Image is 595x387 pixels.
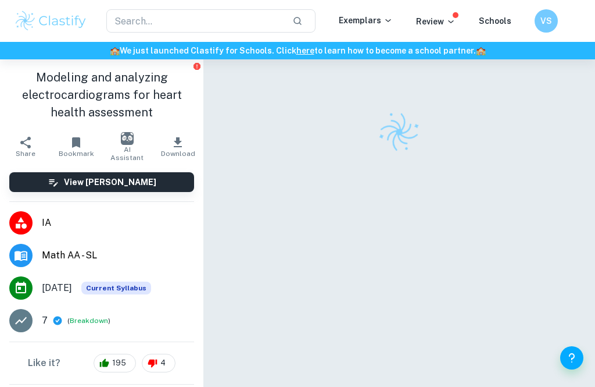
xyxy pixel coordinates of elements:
[42,248,194,262] span: Math AA - SL
[59,150,94,158] span: Bookmark
[94,354,136,372] div: 195
[2,44,593,57] h6: We just launched Clastify for Schools. Click to learn how to become a school partner.
[416,15,456,28] p: Review
[9,172,194,192] button: View [PERSON_NAME]
[67,315,110,326] span: ( )
[70,315,108,326] button: Breakdown
[192,62,201,70] button: Report issue
[372,105,426,159] img: Clastify logo
[51,130,102,163] button: Bookmark
[479,16,511,26] a: Schools
[476,46,486,55] span: 🏫
[9,69,194,121] h1: Modeling and analyzing electrocardiograms for heart health assessment
[102,130,153,163] button: AI Assistant
[560,346,583,370] button: Help and Feedback
[106,357,132,369] span: 195
[121,132,134,145] img: AI Assistant
[81,282,151,294] div: This exemplar is based on the current syllabus. Feel free to refer to it for inspiration/ideas wh...
[142,354,175,372] div: 4
[154,357,172,369] span: 4
[42,216,194,230] span: IA
[28,356,60,370] h6: Like it?
[109,145,146,162] span: AI Assistant
[42,281,72,295] span: [DATE]
[535,9,558,33] button: VS
[161,150,195,158] span: Download
[339,14,393,27] p: Exemplars
[296,46,314,55] a: here
[540,15,553,27] h6: VS
[42,314,48,328] p: 7
[64,176,156,189] h6: View [PERSON_NAME]
[16,150,35,158] span: Share
[106,9,283,33] input: Search...
[81,282,151,294] span: Current Syllabus
[14,9,88,33] img: Clastify logo
[153,130,204,163] button: Download
[110,46,120,55] span: 🏫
